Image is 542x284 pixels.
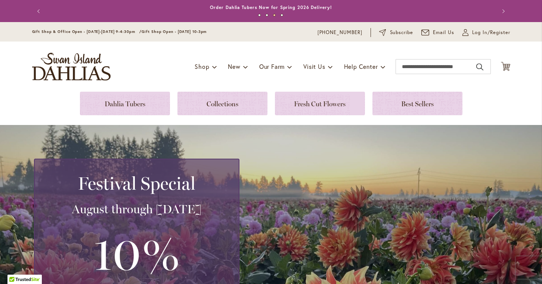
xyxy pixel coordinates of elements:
[258,14,261,16] button: 1 of 4
[472,29,510,36] span: Log In/Register
[142,29,207,34] span: Gift Shop Open - [DATE] 10-3pm
[379,29,413,36] a: Subscribe
[210,4,332,10] a: Order Dahlia Tubers Now for Spring 2026 Delivery!
[303,62,325,70] span: Visit Us
[228,62,240,70] span: New
[281,14,283,16] button: 4 of 4
[495,4,510,19] button: Next
[44,224,230,283] h3: 10%
[318,29,363,36] a: [PHONE_NUMBER]
[195,62,209,70] span: Shop
[266,14,268,16] button: 2 of 4
[44,173,230,194] h2: Festival Special
[462,29,510,36] a: Log In/Register
[44,202,230,217] h3: August through [DATE]
[433,29,454,36] span: Email Us
[32,29,142,34] span: Gift Shop & Office Open - [DATE]-[DATE] 9-4:30pm /
[32,53,111,80] a: store logo
[259,62,285,70] span: Our Farm
[390,29,414,36] span: Subscribe
[273,14,276,16] button: 3 of 4
[344,62,378,70] span: Help Center
[32,4,47,19] button: Previous
[421,29,454,36] a: Email Us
